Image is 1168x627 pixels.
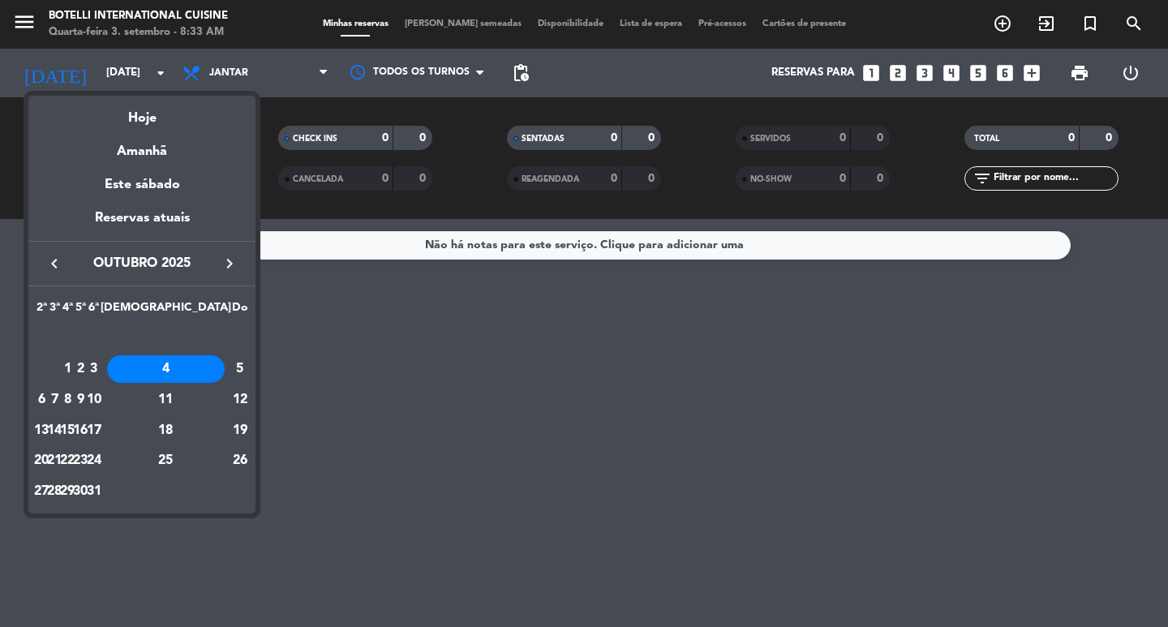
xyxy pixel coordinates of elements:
div: 9 [75,386,87,414]
i: keyboard_arrow_right [220,254,239,273]
div: 17 [88,417,100,444]
th: Segunda-feira [35,298,48,324]
td: 26 de outubro de 2025 [231,446,249,477]
i: keyboard_arrow_left [45,254,64,273]
th: Terça-feira [48,298,61,324]
th: Sábado [101,298,231,324]
th: Quarta-feira [61,298,74,324]
div: 11 [107,386,225,414]
div: 28 [49,478,61,505]
td: 6 de outubro de 2025 [35,384,48,415]
td: 9 de outubro de 2025 [74,384,87,415]
div: 12 [232,386,248,414]
td: 23 de outubro de 2025 [74,446,87,477]
div: 30 [75,478,87,505]
div: Reservas atuais [28,208,255,241]
div: Este sábado [28,162,255,208]
td: OUT [35,324,249,354]
td: 31 de outubro de 2025 [88,476,101,507]
td: 4 de outubro de 2025 [101,354,231,385]
td: 13 de outubro de 2025 [35,415,48,446]
td: 18 de outubro de 2025 [101,415,231,446]
td: 17 de outubro de 2025 [88,415,101,446]
th: Sexta-feira [88,298,101,324]
div: 14 [49,417,61,444]
td: 3 de outubro de 2025 [88,354,101,385]
div: 29 [62,478,74,505]
td: 12 de outubro de 2025 [231,384,249,415]
td: 22 de outubro de 2025 [61,446,74,477]
button: keyboard_arrow_right [215,253,244,274]
div: 2 [75,355,87,383]
td: 20 de outubro de 2025 [35,446,48,477]
div: 22 [62,448,74,475]
div: 19 [232,417,248,444]
td: 14 de outubro de 2025 [48,415,61,446]
div: 5 [232,355,248,383]
td: 15 de outubro de 2025 [61,415,74,446]
td: 29 de outubro de 2025 [61,476,74,507]
td: 21 de outubro de 2025 [48,446,61,477]
div: Amanhã [28,129,255,162]
td: 5 de outubro de 2025 [231,354,249,385]
td: 7 de outubro de 2025 [48,384,61,415]
div: 16 [75,417,87,444]
div: 3 [88,355,100,383]
th: Domingo [231,298,249,324]
div: 20 [36,448,48,475]
td: 27 de outubro de 2025 [35,476,48,507]
div: 18 [107,417,225,444]
div: 7 [49,386,61,414]
div: 27 [36,478,48,505]
td: 2 de outubro de 2025 [74,354,87,385]
td: 28 de outubro de 2025 [48,476,61,507]
div: 23 [75,448,87,475]
td: 16 de outubro de 2025 [74,415,87,446]
span: outubro 2025 [69,253,215,274]
div: 1 [62,355,74,383]
div: 31 [88,478,100,505]
div: 6 [36,386,48,414]
div: 24 [88,448,100,475]
td: 8 de outubro de 2025 [61,384,74,415]
td: 1 de outubro de 2025 [61,354,74,385]
div: 26 [232,448,248,475]
th: Quinta-feira [74,298,87,324]
td: 24 de outubro de 2025 [88,446,101,477]
button: keyboard_arrow_left [40,253,69,274]
div: 8 [62,386,74,414]
td: 11 de outubro de 2025 [101,384,231,415]
div: 25 [107,448,225,475]
div: Hoje [28,96,255,129]
td: 25 de outubro de 2025 [101,446,231,477]
div: 21 [49,448,61,475]
div: 10 [88,386,100,414]
div: 15 [62,417,74,444]
div: 13 [36,417,48,444]
div: 4 [107,355,225,383]
td: 10 de outubro de 2025 [88,384,101,415]
td: 30 de outubro de 2025 [74,476,87,507]
td: 19 de outubro de 2025 [231,415,249,446]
